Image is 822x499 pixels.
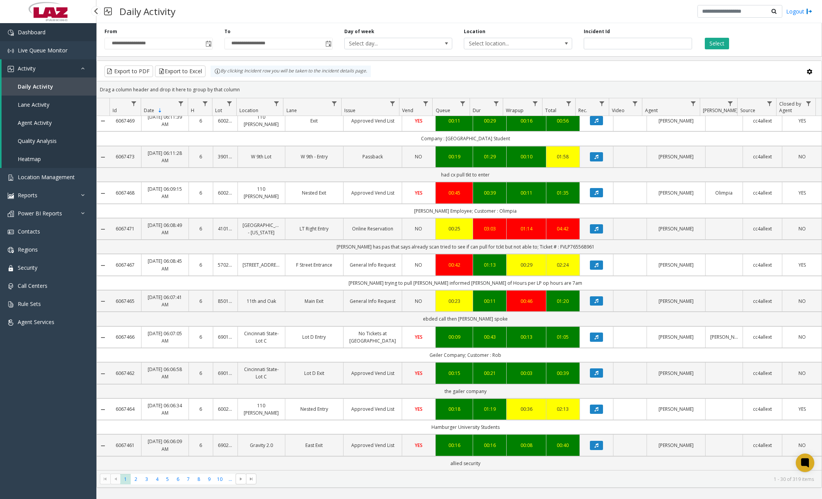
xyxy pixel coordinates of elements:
[551,153,575,160] a: 01:58
[114,370,136,377] a: 6067462
[18,246,38,253] span: Regions
[194,117,209,124] a: 6
[798,118,806,124] span: YES
[440,405,468,413] a: 00:18
[8,265,14,271] img: 'icon'
[348,330,397,344] a: No Tickets at [GEOGRAPHIC_DATA]
[511,261,541,269] a: 00:29
[97,118,109,124] a: Collapse Details
[271,98,281,109] a: Location Filter Menu
[18,173,75,181] span: Location Management
[8,319,14,326] img: 'icon'
[705,38,729,49] button: Select
[155,66,205,77] button: Export to Excel
[224,28,231,35] label: To
[407,297,431,305] a: NO
[18,228,40,235] span: Contacts
[478,442,502,449] div: 00:16
[200,98,210,109] a: H Filter Menu
[97,407,109,413] a: Collapse Details
[798,225,806,232] span: NO
[415,118,423,124] span: YES
[407,117,431,124] a: YES
[764,98,775,109] a: Source Filter Menu
[806,7,812,15] img: logout
[787,189,817,197] a: YES
[344,28,374,35] label: Day of week
[710,333,738,341] a: [PERSON_NAME]
[290,225,339,232] a: LT Right Entry
[511,297,541,305] div: 00:46
[407,225,431,232] a: NO
[146,257,184,272] a: [DATE] 06:08:45 AM
[787,297,817,305] a: NO
[218,117,233,124] a: 600239
[8,175,14,181] img: 'icon'
[652,297,701,305] a: [PERSON_NAME]
[798,442,806,449] span: NO
[478,117,502,124] div: 00:29
[146,366,184,380] a: [DATE] 06:06:58 AM
[415,225,422,232] span: NO
[109,240,822,254] td: [PERSON_NAME] has pas that says already scan tried to see if can pull for tckt but not able to; T...
[551,442,575,449] a: 00:40
[243,366,280,380] a: Cincinnati State-Lot C
[478,370,502,377] div: 00:21
[2,150,96,168] a: Heatmap
[748,261,777,269] a: cc4allext
[551,225,575,232] div: 04:42
[348,225,397,232] a: Online Reservation
[478,261,502,269] div: 01:13
[652,225,701,232] a: [PERSON_NAME]
[786,7,812,15] a: Logout
[440,442,468,449] div: 00:16
[440,297,468,305] a: 00:23
[218,405,233,413] a: 600239
[551,405,575,413] div: 02:13
[109,348,822,362] td: Geiler Company; Customer : Rob
[324,38,332,49] span: Toggle popup
[440,225,468,232] div: 00:25
[652,117,701,124] a: [PERSON_NAME]
[290,189,339,197] a: Nested Exit
[348,153,397,160] a: Passback
[511,189,541,197] div: 00:11
[8,66,14,72] img: 'icon'
[18,83,53,90] span: Daily Activity
[798,190,806,196] span: YES
[290,117,339,124] a: Exit
[748,297,777,305] a: cc4allext
[348,405,397,413] a: Approved Vend List
[478,225,502,232] div: 03:03
[652,405,701,413] a: [PERSON_NAME]
[243,222,280,236] a: [GEOGRAPHIC_DATA] - [US_STATE]
[798,153,806,160] span: NO
[551,189,575,197] div: 01:35
[688,98,698,109] a: Agent Filter Menu
[146,402,184,417] a: [DATE] 06:06:34 AM
[114,333,136,341] a: 6067466
[194,442,209,449] a: 6
[18,264,37,271] span: Security
[109,312,822,326] td: ebded call then [PERSON_NAME] spoke
[440,153,468,160] a: 00:19
[204,38,212,49] span: Toggle popup
[18,101,49,108] span: Lane Activity
[146,222,184,236] a: [DATE] 06:08:49 AM
[652,189,701,197] a: [PERSON_NAME]
[218,442,233,449] a: 690251
[511,117,541,124] div: 00:16
[114,117,136,124] a: 6067469
[194,333,209,341] a: 6
[194,189,209,197] a: 6
[551,117,575,124] a: 00:56
[8,301,14,307] img: 'icon'
[348,370,397,377] a: Approved Vend List
[511,370,541,377] div: 00:03
[415,406,423,412] span: YES
[787,442,817,449] a: NO
[440,333,468,341] a: 00:09
[415,262,422,268] span: NO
